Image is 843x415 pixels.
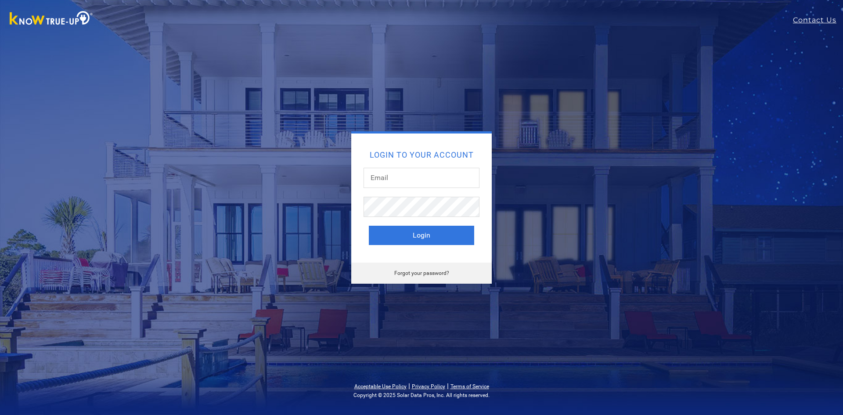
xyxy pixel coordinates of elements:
a: Forgot your password? [394,270,449,276]
span: | [408,382,410,390]
a: Privacy Policy [412,383,445,390]
img: Know True-Up [5,9,97,29]
span: | [447,382,449,390]
h2: Login to your account [369,151,474,159]
a: Acceptable Use Policy [354,383,407,390]
a: Terms of Service [450,383,489,390]
a: Contact Us [793,15,843,25]
input: Email [364,168,479,188]
button: Login [369,226,474,245]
